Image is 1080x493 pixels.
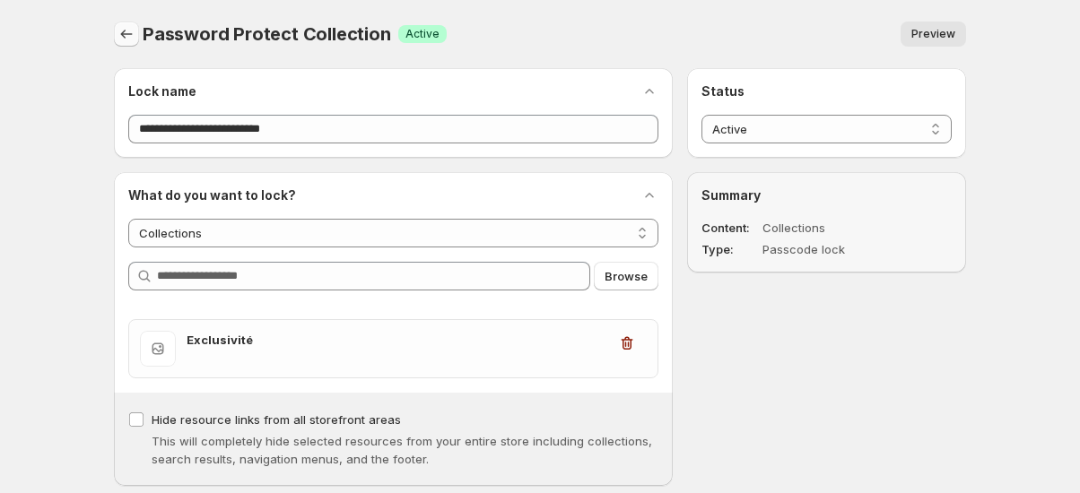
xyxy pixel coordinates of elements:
[605,267,648,285] span: Browse
[701,240,759,258] dt: Type:
[114,22,139,47] button: Back
[152,434,652,466] span: This will completely hide selected resources from your entire store including collections, search...
[405,27,440,41] span: Active
[762,219,901,237] dd: Collections
[594,262,658,290] button: Browse
[701,186,952,204] h2: Summary
[128,186,296,204] h2: What do you want to lock?
[901,22,966,47] button: Preview
[701,219,759,237] dt: Content:
[187,331,607,349] h3: Exclusivité
[152,412,401,427] span: Hide resource links from all storefront areas
[143,23,391,45] span: Password Protect Collection
[911,27,955,41] span: Preview
[701,82,952,100] h2: Status
[128,82,196,100] h2: Lock name
[762,240,901,258] dd: Passcode lock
